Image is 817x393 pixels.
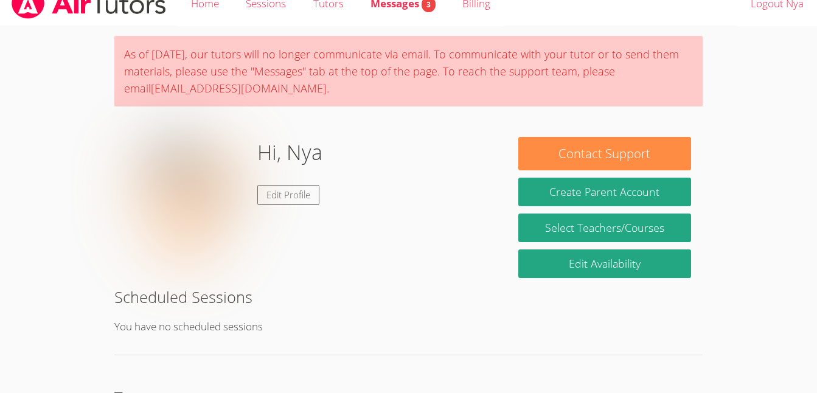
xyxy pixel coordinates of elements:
h2: Scheduled Sessions [114,285,703,308]
div: As of [DATE], our tutors will no longer communicate via email. To communicate with your tutor or ... [114,36,703,106]
h1: Hi, Nya [257,137,322,168]
button: Contact Support [518,137,691,170]
a: Select Teachers/Courses [518,214,691,242]
button: Create Parent Account [518,178,691,206]
p: You have no scheduled sessions [114,318,703,336]
a: Edit Profile [257,185,319,205]
a: Edit Availability [518,249,691,278]
img: default.png [126,137,248,259]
